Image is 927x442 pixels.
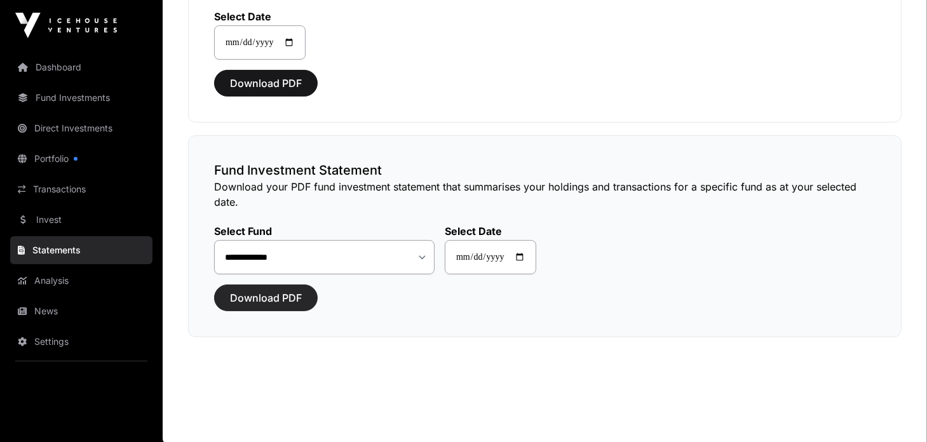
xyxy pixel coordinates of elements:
a: Download PDF [214,297,318,310]
a: Fund Investments [10,84,152,112]
a: Settings [10,328,152,356]
button: Download PDF [214,285,318,311]
a: Portfolio [10,145,152,173]
span: Download PDF [230,76,302,91]
p: Download your PDF fund investment statement that summarises your holdings and transactions for a ... [214,179,876,210]
a: Statements [10,236,152,264]
img: Icehouse Ventures Logo [15,13,117,38]
a: News [10,297,152,325]
span: Download PDF [230,290,302,305]
a: Direct Investments [10,114,152,142]
a: Analysis [10,267,152,295]
a: Dashboard [10,53,152,81]
h3: Fund Investment Statement [214,161,876,179]
iframe: Chat Widget [863,381,927,442]
a: Download PDF [214,83,318,95]
a: Transactions [10,175,152,203]
a: Invest [10,206,152,234]
label: Select Date [445,225,536,238]
label: Select Fund [214,225,435,238]
button: Download PDF [214,70,318,97]
label: Select Date [214,10,306,23]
